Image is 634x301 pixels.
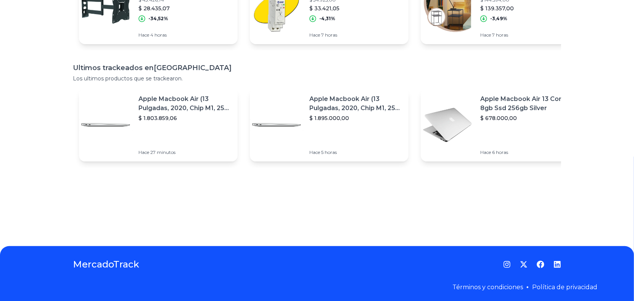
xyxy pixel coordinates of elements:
a: Featured imageApple Macbook Air 13 Core I5 8gb Ssd 256gb Silver$ 678.000,00Hace 6 horas [421,88,579,162]
a: MercadoTrack [73,258,139,271]
a: LinkedIn [554,261,561,268]
p: Hace 7 horas [480,32,573,38]
p: -4,31% [319,16,335,22]
p: Apple Macbook Air (13 Pulgadas, 2020, Chip M1, 256 Gb De Ssd, 8 Gb De Ram) - Plata [138,94,232,113]
img: Featured image [79,98,132,152]
p: Los ultimos productos que se trackearon. [73,75,561,82]
p: $ 139.357,00 [480,5,573,12]
p: Apple Macbook Air 13 Core I5 8gb Ssd 256gb Silver [480,94,573,113]
a: Featured imageApple Macbook Air (13 Pulgadas, 2020, Chip M1, 256 Gb De Ssd, 8 Gb De Ram) - Plata$... [250,88,409,162]
p: Hace 4 horas [138,32,232,38]
a: Política de privacidad [532,283,597,291]
p: $ 33.421,05 [309,5,402,12]
p: Apple Macbook Air (13 Pulgadas, 2020, Chip M1, 256 Gb De Ssd, 8 Gb De Ram) - Plata [309,94,402,113]
p: $ 1.895.000,00 [309,114,402,122]
a: Featured imageApple Macbook Air (13 Pulgadas, 2020, Chip M1, 256 Gb De Ssd, 8 Gb De Ram) - Plata$... [79,88,238,162]
p: Hace 5 horas [309,149,402,155]
p: $ 678.000,00 [480,114,573,122]
a: Instagram [503,261,511,268]
p: -34,52% [148,16,168,22]
img: Featured image [421,98,474,152]
p: -3,49% [490,16,507,22]
a: Twitter [520,261,528,268]
p: Hace 7 horas [309,32,402,38]
p: $ 1.803.859,06 [138,114,232,122]
h1: Ultimos trackeados en [GEOGRAPHIC_DATA] [73,62,561,73]
a: Facebook [537,261,544,268]
a: Términos y condiciones [452,283,523,291]
p: Hace 6 horas [480,149,573,155]
img: Featured image [250,98,303,152]
p: $ 28.435,07 [138,5,232,12]
p: Hace 27 minutos [138,149,232,155]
